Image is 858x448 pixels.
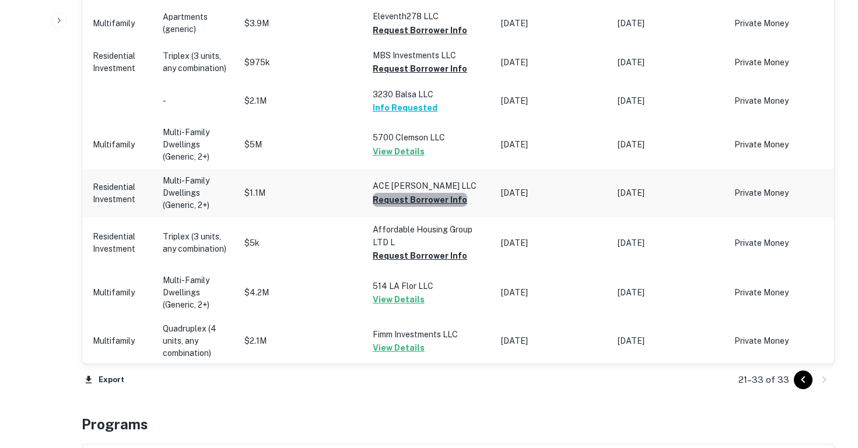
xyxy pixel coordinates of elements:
p: $975k [244,57,361,69]
p: Residential Investment [93,231,151,255]
p: Multifamily [93,139,151,151]
button: Info Requested [373,101,437,115]
p: [DATE] [618,237,723,249]
p: Fimm Investments LLC [373,328,489,341]
p: Affordable Housing Group LTD L [373,223,489,249]
button: Request Borrower Info [373,62,467,76]
p: 3230 Balsa LLC [373,88,489,101]
button: Request Borrower Info [373,193,467,207]
p: [DATE] [618,17,723,30]
p: [DATE] [618,139,723,151]
p: $2.1M [244,95,361,107]
p: [DATE] [501,237,606,249]
button: Go to previous page [794,371,813,389]
p: Multi-Family Dwellings (Generic, 2+) [163,274,233,311]
p: Quadruplex (4 units, any combination) [163,323,233,359]
p: Multifamily [93,287,151,299]
p: Multi-Family Dwellings (Generic, 2+) [163,175,233,211]
p: - [163,95,233,107]
p: [DATE] [618,287,723,299]
p: Private Money [734,335,828,347]
p: $3.9M [244,17,361,30]
p: Private Money [734,57,828,69]
p: $5k [244,237,361,249]
p: Residential Investment [93,50,151,75]
p: [DATE] [501,17,606,30]
p: [DATE] [618,57,723,69]
p: MBS Investments LLC [373,49,489,62]
p: 5700 Clemson LLC [373,131,489,144]
button: View Details [373,144,425,158]
p: Multifamily [93,335,151,347]
p: Private Money [734,95,828,107]
p: $4.2M [244,287,361,299]
p: Apartments (generic) [163,11,233,36]
button: Export [82,371,127,389]
p: [DATE] [501,187,606,199]
p: [DATE] [501,335,606,347]
button: View Details [373,341,425,355]
p: $2.1M [244,335,361,347]
p: Multifamily [93,17,151,30]
p: [DATE] [618,187,723,199]
p: Private Money [734,139,828,151]
p: Private Money [734,187,828,199]
p: Residential Investment [93,181,151,206]
p: [DATE] [501,139,606,151]
p: [DATE] [618,95,723,107]
p: [DATE] [618,335,723,347]
p: Private Money [734,287,828,299]
p: [DATE] [501,57,606,69]
button: Request Borrower Info [373,23,467,37]
p: ACE [PERSON_NAME] LLC [373,179,489,192]
p: Eleventh278 LLC [373,10,489,23]
p: 21–33 of 33 [738,373,789,387]
h4: Programs [82,414,148,435]
p: 514 LA Flor LLC [373,280,489,292]
p: [DATE] [501,287,606,299]
p: Private Money [734,237,828,249]
p: $5M [244,139,361,151]
button: Request Borrower Info [373,249,467,263]
button: View Details [373,292,425,306]
p: Triplex (3 units, any combination) [163,231,233,255]
iframe: Chat Widget [800,355,858,411]
p: $1.1M [244,187,361,199]
p: [DATE] [501,95,606,107]
p: Multi-Family Dwellings (Generic, 2+) [163,126,233,163]
p: Triplex (3 units, any combination) [163,50,233,75]
p: Private Money [734,17,828,30]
